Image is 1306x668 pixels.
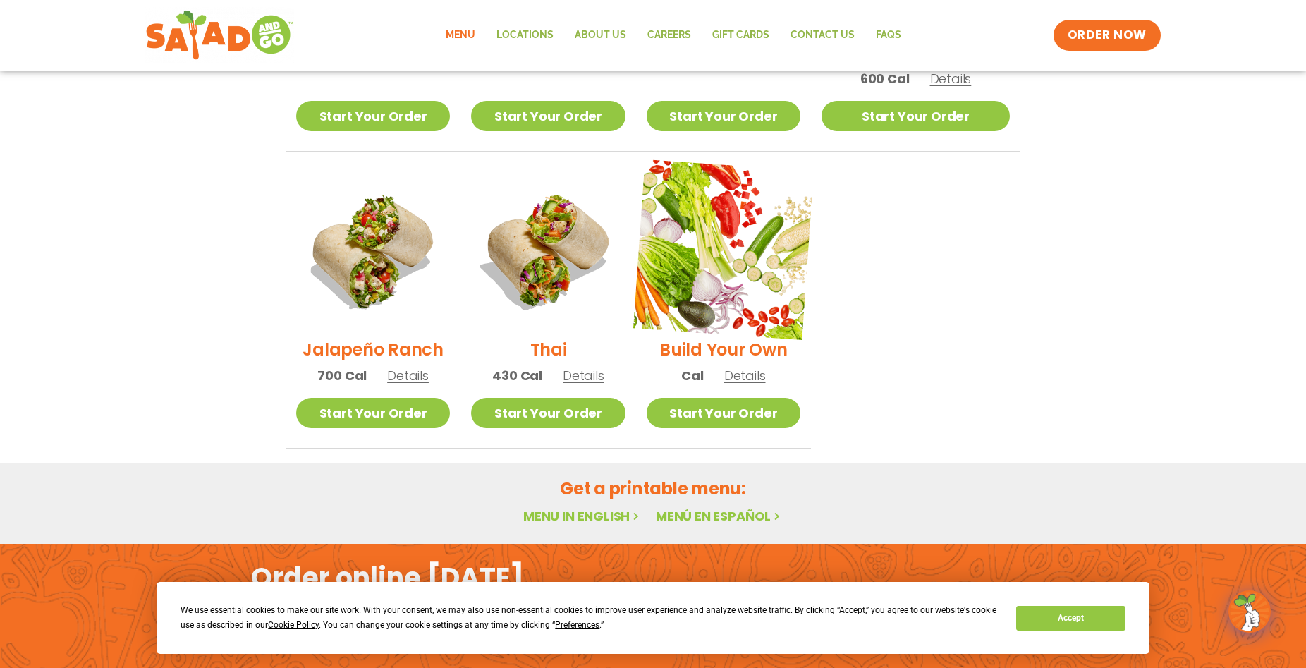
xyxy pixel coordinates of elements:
[471,173,625,327] img: Product photo for Thai Wrap
[822,101,1010,131] a: Start Your Order
[564,19,637,51] a: About Us
[471,398,625,428] a: Start Your Order
[303,337,444,362] h2: Jalapeño Ranch
[296,173,450,327] img: Product photo for Jalapeño Ranch Wrap
[647,398,800,428] a: Start Your Order
[492,366,542,385] span: 430 Cal
[296,101,450,131] a: Start Your Order
[471,101,625,131] a: Start Your Order
[681,366,703,385] span: Cal
[486,19,564,51] a: Locations
[435,19,486,51] a: Menu
[268,620,319,630] span: Cookie Policy
[647,101,800,131] a: Start Your Order
[286,476,1020,501] h2: Get a printable menu:
[780,19,865,51] a: Contact Us
[317,366,367,385] span: 700 Cal
[860,69,910,88] span: 600 Cal
[296,398,450,428] a: Start Your Order
[181,603,999,633] div: We use essential cookies to make our site work. With your consent, we may also use non-essential ...
[555,620,599,630] span: Preferences
[930,70,972,87] span: Details
[145,7,294,63] img: new-SAG-logo-768×292
[702,19,780,51] a: GIFT CARDS
[865,19,912,51] a: FAQs
[637,19,702,51] a: Careers
[1230,592,1269,631] img: wpChatIcon
[251,560,524,595] h2: Order online [DATE]
[724,367,766,384] span: Details
[251,617,431,657] h2: Download the app
[563,367,604,384] span: Details
[435,19,912,51] nav: Menu
[523,507,642,525] a: Menu in English
[1054,20,1161,51] a: ORDER NOW
[659,337,788,362] h2: Build Your Own
[530,337,567,362] h2: Thai
[1016,606,1125,631] button: Accept
[1068,27,1147,44] span: ORDER NOW
[387,367,429,384] span: Details
[633,159,814,340] img: Product photo for Build Your Own
[157,582,1149,654] div: Cookie Consent Prompt
[656,507,783,525] a: Menú en español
